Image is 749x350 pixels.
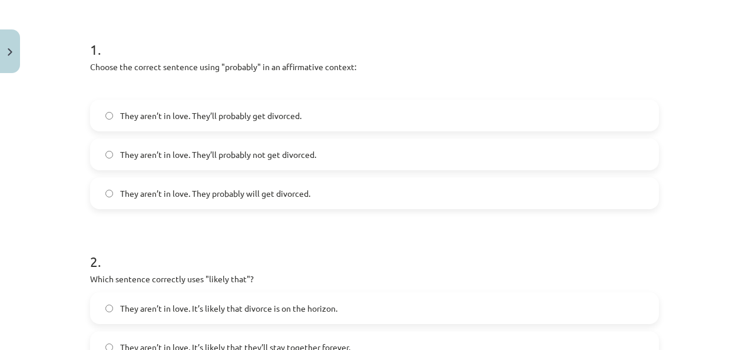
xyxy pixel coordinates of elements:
h1: 1 . [90,21,659,57]
span: They aren’t in love. It’s likely that divorce is on the horizon. [120,302,337,315]
input: They aren’t in love. They’ll probably get divorced. [105,112,113,120]
span: They aren’t in love. They’ll probably not get divorced. [120,148,316,161]
input: They aren’t in love. They probably will get divorced. [105,190,113,197]
p: Which sentence correctly uses "likely that"? [90,273,659,285]
span: They aren’t in love. They probably will get divorced. [120,187,310,200]
p: Choose the correct sentence using "probably" in an affirmative context: [90,61,659,73]
input: They aren’t in love. It’s likely that divorce is on the horizon. [105,305,113,312]
span: They aren’t in love. They’ll probably get divorced. [120,110,301,122]
h1: 2 . [90,233,659,269]
img: icon-close-lesson-0947bae3869378f0d4975bcd49f059093ad1ed9edebbc8119c70593378902aed.svg [8,48,12,56]
input: They aren’t in love. They’ll probably not get divorced. [105,151,113,159]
